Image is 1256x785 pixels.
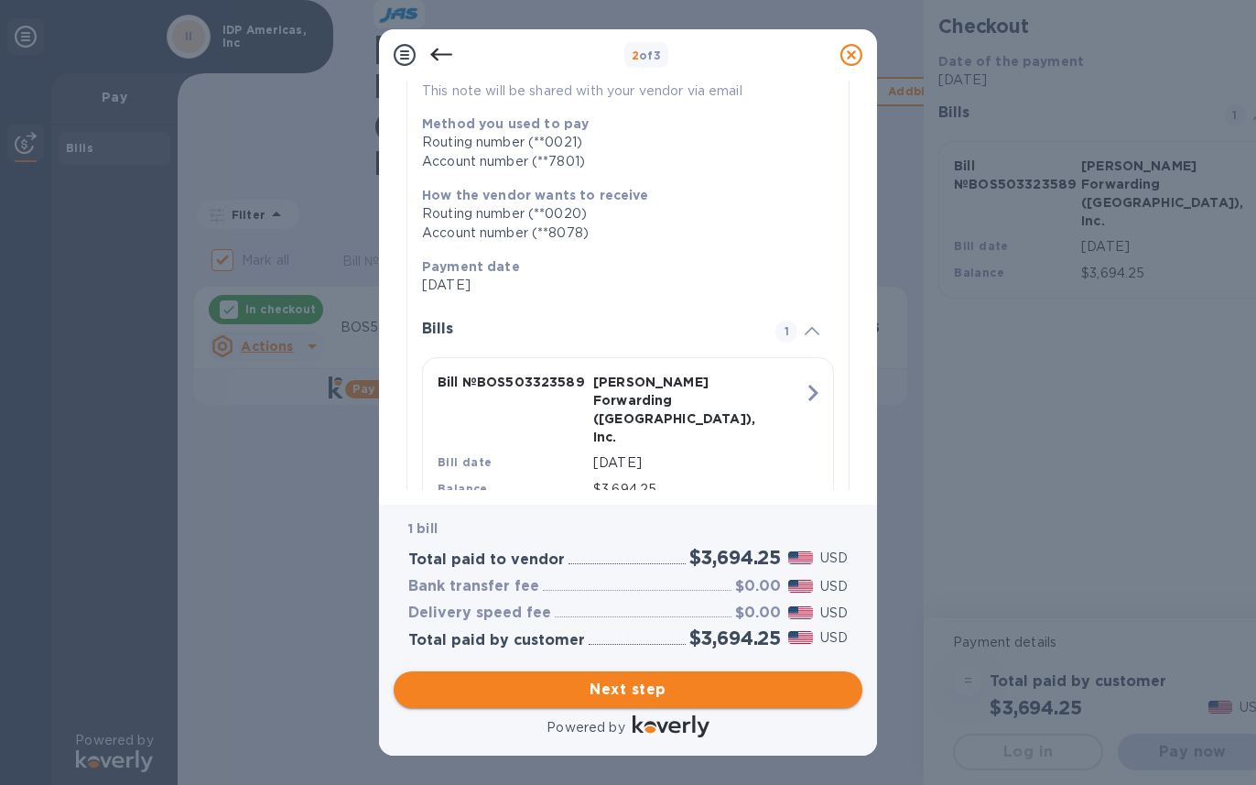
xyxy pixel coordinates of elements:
span: Next step [408,679,848,701]
div: Routing number (**0020) [422,204,819,224]
h2: $3,694.25 [689,627,781,649]
p: $3,694.25 [593,480,804,499]
img: USD [788,580,813,593]
h3: Bills [422,321,753,338]
b: Balance [438,482,488,496]
div: Routing number (**0021) [422,133,819,152]
p: USD [820,549,848,568]
p: Powered by [547,718,624,737]
p: [DATE] [593,453,804,473]
p: [PERSON_NAME] Forwarding ([GEOGRAPHIC_DATA]), Inc. [593,373,742,446]
span: 2 [632,49,639,62]
img: USD [788,631,813,644]
p: USD [820,604,848,623]
b: Payment date [422,259,520,274]
b: Bill date [438,455,493,469]
img: USD [788,606,813,619]
img: Logo [633,715,709,737]
h3: Total paid by customer [408,632,585,649]
p: USD [820,577,848,596]
b: Method you used to pay [422,116,589,131]
span: 1 [775,321,797,343]
b: 1 bill [408,521,438,536]
p: This note will be shared with your vendor via email [422,82,834,101]
h3: $0.00 [735,578,781,595]
p: [DATE] [422,276,819,295]
h3: Delivery speed fee [408,605,551,622]
img: USD [788,551,813,564]
p: Bill № BOS503323589 [438,373,586,391]
h3: Bank transfer fee [408,578,539,595]
button: Bill №BOS503323589[PERSON_NAME] Forwarding ([GEOGRAPHIC_DATA]), Inc.Bill date[DATE]Balance$3,694.25 [422,357,834,515]
b: How the vendor wants to receive [422,188,649,202]
h2: $3,694.25 [689,546,781,569]
div: Account number (**7801) [422,152,819,171]
h3: Total paid to vendor [408,551,565,569]
div: Account number (**8078) [422,224,819,243]
button: Next step [394,671,862,708]
b: of 3 [632,49,662,62]
h3: $0.00 [735,605,781,622]
p: USD [820,628,848,648]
